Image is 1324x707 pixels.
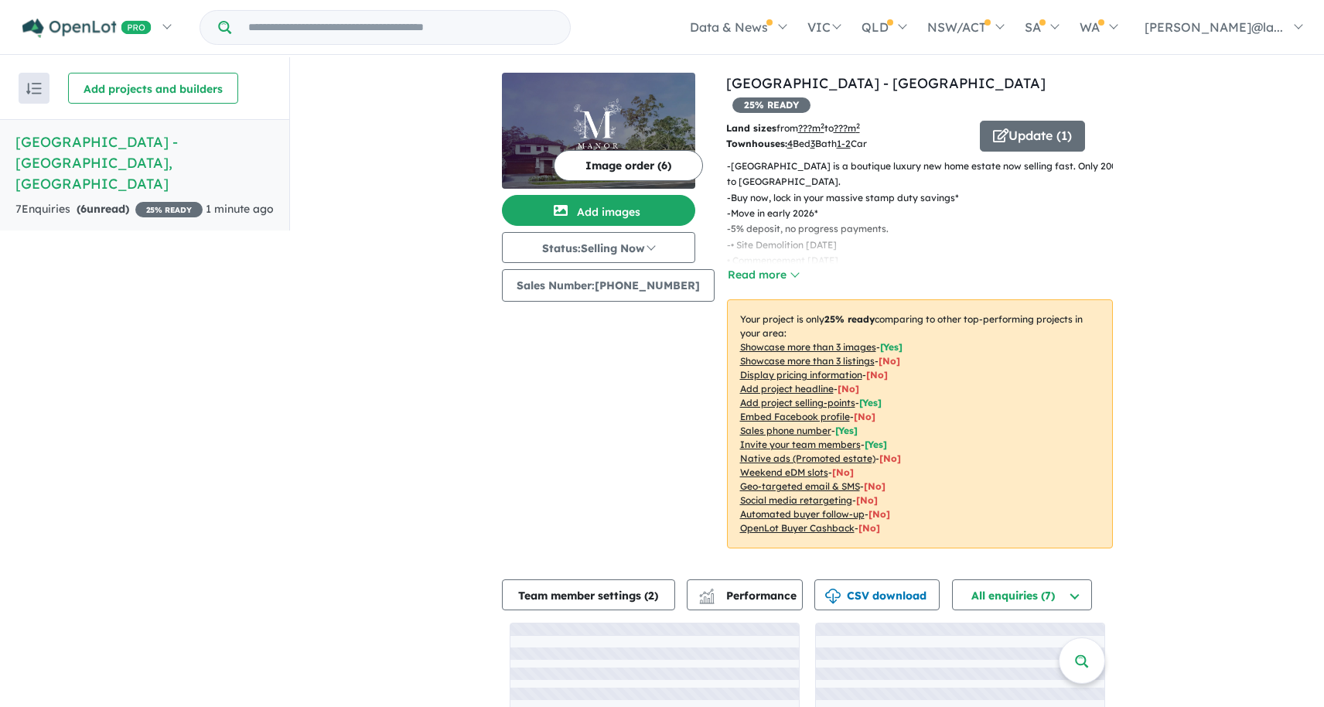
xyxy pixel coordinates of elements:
u: Geo-targeted email & SMS [740,480,860,492]
b: 25 % ready [824,313,875,325]
b: Land sizes [726,122,776,134]
button: Update (1) [980,121,1085,152]
span: 1 minute ago [206,202,274,216]
span: [No] [858,522,880,534]
span: [No] [864,480,886,492]
button: All enquiries (7) [952,579,1092,610]
p: Your project is only comparing to other top-performing projects in your area: - - - - - - - - - -... [727,299,1113,548]
span: [ No ] [838,383,859,394]
span: 25 % READY [732,97,810,113]
p: - Move in early 2026* [727,206,1125,221]
button: Performance [687,579,803,610]
img: Openlot PRO Logo White [22,19,152,38]
span: [ No ] [879,355,900,367]
u: Weekend eDM slots [740,466,828,478]
u: Add project headline [740,383,834,394]
button: Status:Selling Now [502,232,695,263]
span: [No] [879,453,901,464]
p: Bed Bath Car [726,136,968,152]
u: Showcase more than 3 listings [740,355,875,367]
span: [ Yes ] [880,341,903,353]
span: [No] [868,508,890,520]
img: bar-chart.svg [699,593,715,603]
u: ???m [834,122,860,134]
div: 7 Enquir ies [15,200,203,219]
span: Performance [701,589,797,603]
u: OpenLot Buyer Cashback [740,522,855,534]
button: Read more [727,266,800,284]
u: 4 [787,138,793,149]
img: line-chart.svg [699,589,713,597]
p: - 5% deposit, no progress payments. [727,221,1125,237]
u: 3 [810,138,815,149]
span: to [824,122,860,134]
img: download icon [825,589,841,604]
u: Automated buyer follow-up [740,508,865,520]
u: Embed Facebook profile [740,411,850,422]
button: CSV download [814,579,940,610]
u: Native ads (Promoted estate) [740,453,875,464]
button: Team member settings (2) [502,579,675,610]
u: Sales phone number [740,425,831,436]
img: Manor Place Estate - Ringwood [502,73,695,189]
a: [GEOGRAPHIC_DATA] - [GEOGRAPHIC_DATA] [726,74,1046,92]
span: 25 % READY [135,202,203,217]
button: Add images [502,195,695,226]
span: [No] [832,466,854,478]
span: 6 [80,202,87,216]
p: from [726,121,968,136]
p: - [GEOGRAPHIC_DATA] is a boutique luxury new home estate now selling fast. Only 200m to [GEOGRAPH... [727,159,1125,190]
span: 2 [648,589,654,603]
span: [ Yes ] [859,397,882,408]
p: - Buy now, lock in your massive stamp duty savings* [727,190,1125,206]
p: - • Site Demolition [DATE] • Commencement [DATE] • Construction [DATE] - [DATE] • Completion [DAT... [727,237,1125,332]
h5: [GEOGRAPHIC_DATA] - [GEOGRAPHIC_DATA] , [GEOGRAPHIC_DATA] [15,131,274,194]
u: Add project selling-points [740,397,855,408]
button: Image order (6) [554,150,703,181]
u: Social media retargeting [740,494,852,506]
button: Sales Number:[PHONE_NUMBER] [502,269,715,302]
b: Townhouses: [726,138,787,149]
input: Try estate name, suburb, builder or developer [234,11,567,44]
img: sort.svg [26,83,42,94]
strong: ( unread) [77,202,129,216]
button: Add projects and builders [68,73,238,104]
u: Invite your team members [740,439,861,450]
span: [No] [856,494,878,506]
u: Showcase more than 3 images [740,341,876,353]
span: [ Yes ] [865,439,887,450]
span: [ No ] [866,369,888,381]
u: 1-2 [837,138,851,149]
span: [PERSON_NAME]@la... [1145,19,1283,35]
u: Display pricing information [740,369,862,381]
sup: 2 [821,121,824,130]
span: [ Yes ] [835,425,858,436]
span: [ No ] [854,411,875,422]
u: ??? m [798,122,824,134]
sup: 2 [856,121,860,130]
